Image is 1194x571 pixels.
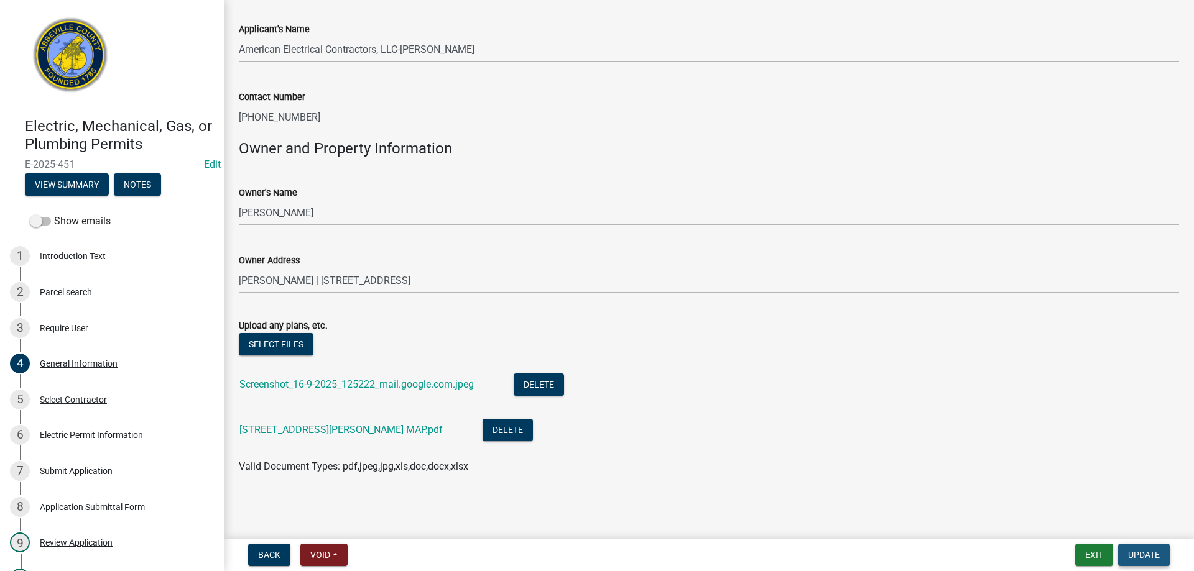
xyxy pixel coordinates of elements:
[239,257,300,265] label: Owner Address
[10,532,30,552] div: 9
[40,538,113,547] div: Review Application
[1128,550,1160,560] span: Update
[239,333,313,355] button: Select files
[10,318,30,338] div: 3
[1118,544,1170,566] button: Update
[204,158,221,170] a: Edit
[10,497,30,517] div: 8
[310,550,330,560] span: Void
[258,550,280,560] span: Back
[239,25,310,34] label: Applicant's Name
[10,461,30,481] div: 7
[10,425,30,445] div: 6
[25,13,116,104] img: Abbeville County, South Carolina
[10,246,30,266] div: 1
[239,189,297,198] label: Owner's Name
[239,322,328,331] label: Upload any plans, etc.
[483,424,533,436] wm-modal-confirm: Delete Document
[10,354,30,373] div: 4
[10,282,30,302] div: 2
[1075,544,1113,566] button: Exit
[40,288,92,296] div: Parcel search
[114,173,161,196] button: Notes
[25,173,109,196] button: View Summary
[40,252,106,260] div: Introduction Text
[239,424,443,436] a: [STREET_ADDRESS][PERSON_NAME] MAP.pdf
[114,180,161,190] wm-modal-confirm: Notes
[40,431,143,439] div: Electric Permit Information
[239,460,468,472] span: Valid Document Types: pdf,jpeg,jpg,xls,doc,docx,xlsx
[300,544,348,566] button: Void
[239,140,1179,158] h4: Owner and Property Information
[40,467,113,475] div: Submit Application
[40,503,145,511] div: Application Submittal Form
[483,419,533,441] button: Delete
[40,324,88,332] div: Require User
[40,359,118,368] div: General Information
[25,180,109,190] wm-modal-confirm: Summary
[248,544,290,566] button: Back
[25,158,199,170] span: E-2025-451
[25,117,214,153] h4: Electric, Mechanical, Gas, or Plumbing Permits
[30,214,111,229] label: Show emails
[514,379,564,391] wm-modal-confirm: Delete Document
[239,378,474,390] a: Screenshot_16-9-2025_125222_mail.google.com.jpeg
[40,395,107,404] div: Select Contractor
[204,158,221,170] wm-modal-confirm: Edit Application Number
[239,93,305,102] label: Contact Number
[10,390,30,409] div: 5
[514,373,564,396] button: Delete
